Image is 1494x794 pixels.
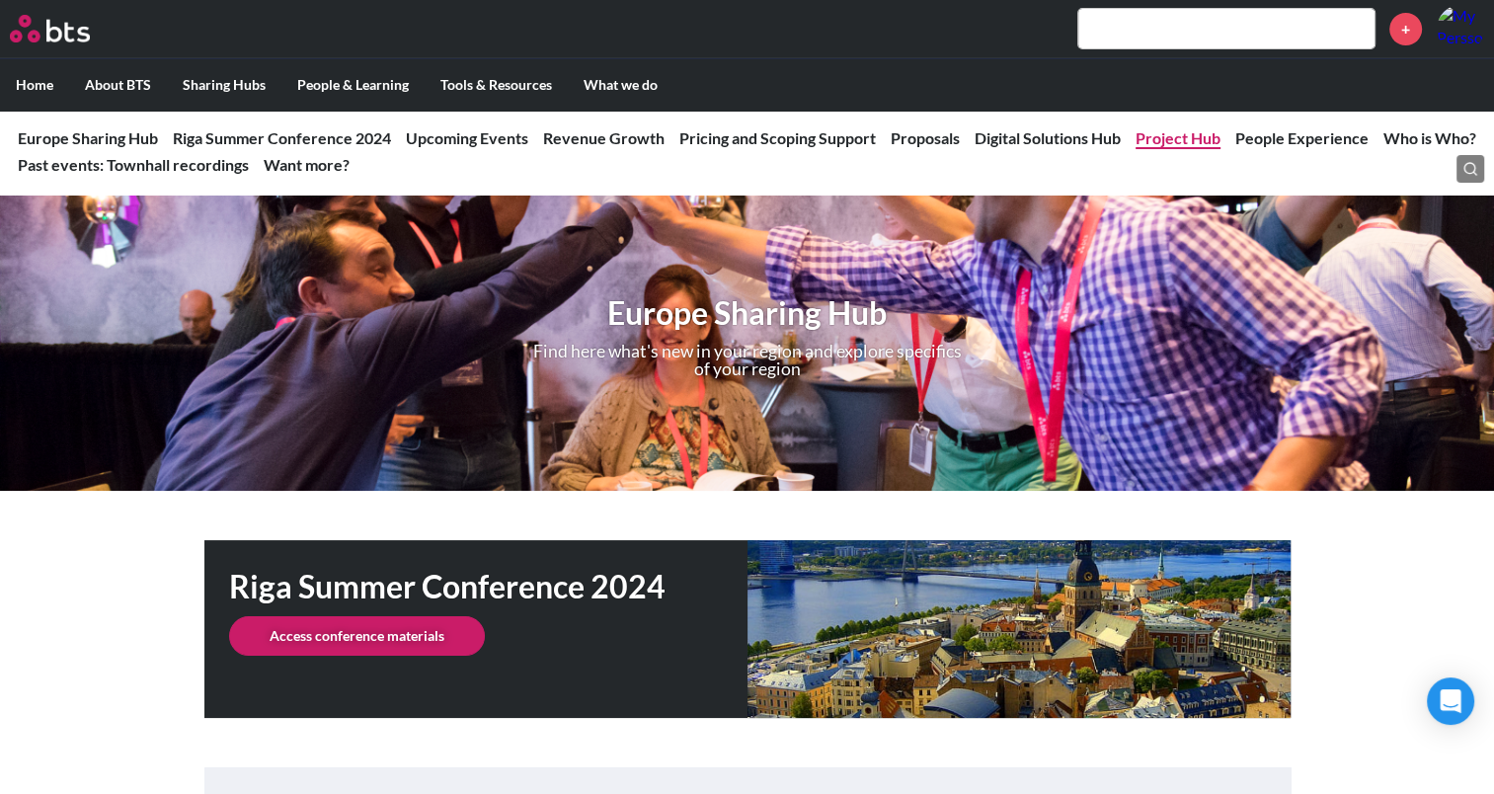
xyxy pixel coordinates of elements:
a: Riga Summer Conference 2024 [173,128,391,147]
label: What we do [568,59,673,111]
h1: Riga Summer Conference 2024 [229,565,747,609]
div: Open Intercom Messenger [1427,677,1474,725]
a: Project Hub [1136,128,1220,147]
label: People & Learning [281,59,425,111]
a: Upcoming Events [406,128,528,147]
a: Pricing and Scoping Support [679,128,876,147]
a: Digital Solutions Hub [975,128,1121,147]
p: Find here what's new in your region and explore specifics of your region [532,343,963,377]
a: Revenue Growth [543,128,665,147]
img: BTS Logo [10,15,90,42]
a: Access conference materials [229,616,485,656]
a: Who is Who? [1383,128,1476,147]
a: Proposals [891,128,960,147]
a: Profile [1437,5,1484,52]
label: Tools & Resources [425,59,568,111]
a: + [1389,13,1422,45]
label: About BTS [69,59,167,111]
a: Go home [10,15,126,42]
a: Europe Sharing Hub [18,128,158,147]
h1: Europe Sharing Hub [478,291,1016,336]
label: Sharing Hubs [167,59,281,111]
a: Past events: Townhall recordings [18,155,249,174]
a: Want more? [264,155,350,174]
a: People Experience [1235,128,1369,147]
img: My Persson [1437,5,1484,52]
